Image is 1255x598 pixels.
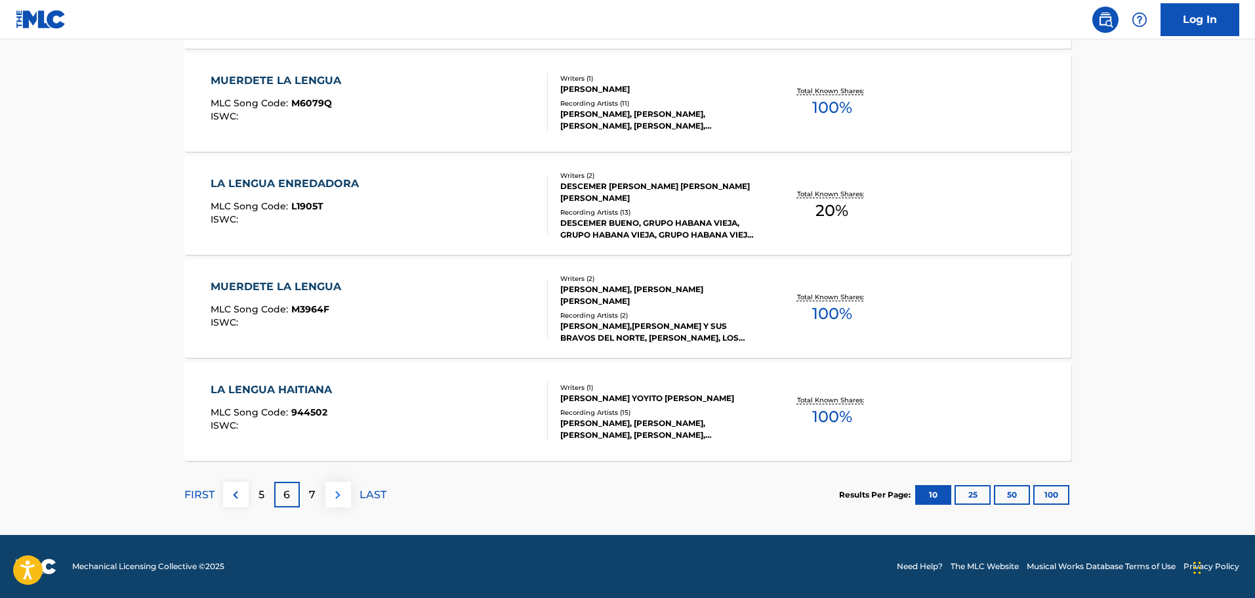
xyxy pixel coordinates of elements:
[16,10,66,29] img: MLC Logo
[211,110,241,122] span: ISWC :
[560,207,758,217] div: Recording Artists ( 13 )
[1033,485,1069,505] button: 100
[1161,3,1239,36] a: Log In
[560,74,758,83] div: Writers ( 1 )
[560,83,758,95] div: [PERSON_NAME]
[184,259,1071,358] a: MUERDETE LA LENGUAMLC Song Code:M3964FISWC:Writers (2)[PERSON_NAME], [PERSON_NAME] [PERSON_NAME]R...
[915,485,951,505] button: 10
[228,487,243,503] img: left
[560,320,758,344] div: [PERSON_NAME],[PERSON_NAME] Y SUS BRAVOS DEL NORTE, [PERSON_NAME], LOS BRAVOS DEL NORTE DE [PERSO...
[955,485,991,505] button: 25
[560,108,758,132] div: [PERSON_NAME], [PERSON_NAME], [PERSON_NAME], [PERSON_NAME], [PERSON_NAME]
[560,284,758,307] div: [PERSON_NAME], [PERSON_NAME] [PERSON_NAME]
[211,419,241,431] span: ISWC :
[283,487,290,503] p: 6
[560,171,758,181] div: Writers ( 2 )
[560,310,758,320] div: Recording Artists ( 2 )
[797,86,867,96] p: Total Known Shares:
[1092,7,1119,33] a: Public Search
[184,362,1071,461] a: LA LENGUA HAITIANAMLC Song Code:944502ISWC:Writers (1)[PERSON_NAME] YOYITO [PERSON_NAME]Recording...
[560,217,758,241] div: DESCEMER BUENO, GRUPO HABANA VIEJA, GRUPO HABANA VIEJA, GRUPO HABANA VIEJA, GRUPO HABANA VIEJA
[72,561,224,572] span: Mechanical Licensing Collective © 2025
[797,292,867,302] p: Total Known Shares:
[1098,12,1113,28] img: search
[211,316,241,328] span: ISWC :
[1183,561,1239,572] a: Privacy Policy
[211,382,339,398] div: LA LENGUA HAITIANA
[1132,12,1147,28] img: help
[797,189,867,199] p: Total Known Shares:
[309,487,316,503] p: 7
[211,406,291,418] span: MLC Song Code :
[211,176,365,192] div: LA LENGUA ENREDADORA
[184,487,215,503] p: FIRST
[560,274,758,284] div: Writers ( 2 )
[797,395,867,405] p: Total Known Shares:
[291,303,329,315] span: M3964F
[560,408,758,417] div: Recording Artists ( 15 )
[211,97,291,109] span: MLC Song Code :
[211,279,348,295] div: MUERDETE LA LENGUA
[291,406,327,418] span: 944502
[839,489,914,501] p: Results Per Page:
[291,97,332,109] span: M6079Q
[560,393,758,404] div: [PERSON_NAME] YOYITO [PERSON_NAME]
[812,405,852,429] span: 100 %
[330,487,346,503] img: right
[951,561,1019,572] a: The MLC Website
[258,487,264,503] p: 5
[897,561,943,572] a: Need Help?
[560,98,758,108] div: Recording Artists ( 11 )
[994,485,1030,505] button: 50
[184,53,1071,152] a: MUERDETE LA LENGUAMLC Song Code:M6079QISWC:Writers (1)[PERSON_NAME]Recording Artists (11)[PERSON_...
[815,199,848,223] span: 20 %
[291,200,323,212] span: L1905T
[184,156,1071,255] a: LA LENGUA ENREDADORAMLC Song Code:L1905TISWC:Writers (2)DESCEMER [PERSON_NAME] [PERSON_NAME] [PER...
[560,417,758,441] div: [PERSON_NAME], [PERSON_NAME], [PERSON_NAME], [PERSON_NAME], [PERSON_NAME]
[1027,561,1176,572] a: Musical Works Database Terms of Use
[560,383,758,393] div: Writers ( 1 )
[211,213,241,225] span: ISWC :
[812,302,852,326] span: 100 %
[560,181,758,204] div: DESCEMER [PERSON_NAME] [PERSON_NAME] [PERSON_NAME]
[211,73,348,89] div: MUERDETE LA LENGUA
[16,559,56,574] img: logo
[1126,7,1153,33] div: Help
[211,200,291,212] span: MLC Song Code :
[812,96,852,119] span: 100 %
[1193,548,1201,587] div: Drag
[211,303,291,315] span: MLC Song Code :
[1189,535,1255,598] iframe: Chat Widget
[360,487,386,503] p: LAST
